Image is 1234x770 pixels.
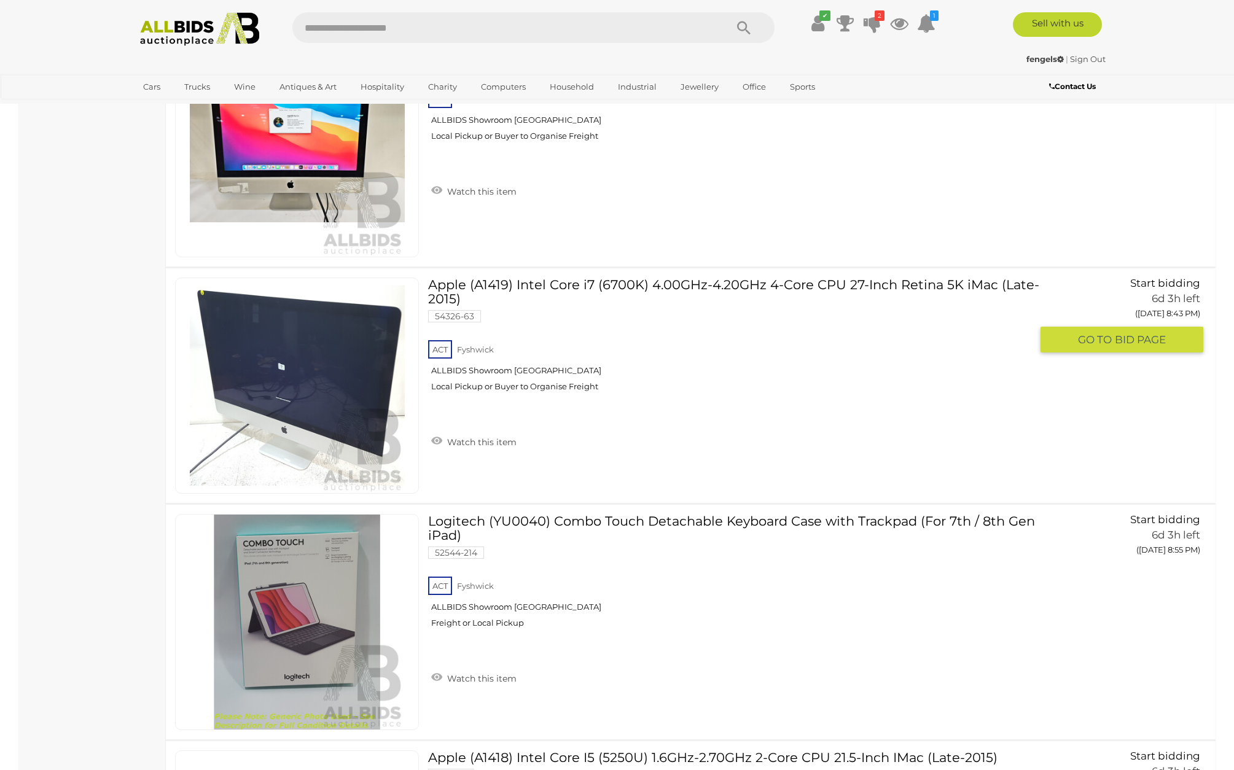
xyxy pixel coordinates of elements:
a: Logitech (YU0040) Combo Touch Detachable Keyboard Case with Trackpad (For 7th / 8th Gen iPad) 525... [437,514,1031,637]
i: 1 [930,10,939,21]
a: Trucks [176,77,218,97]
img: 51985-14a.jpg [190,42,405,257]
button: Search [713,12,775,43]
a: Office [735,77,774,97]
button: GO TOBID PAGE [1041,327,1203,353]
a: Industrial [610,77,665,97]
span: Watch this item [444,437,517,448]
i: ✔ [819,10,830,21]
img: 54326-63a.jpg [190,278,405,493]
a: 2 [863,12,881,34]
a: Sign Out [1070,54,1106,64]
a: Start bidding 6d 3h left ([DATE] 8:55 PM) [1050,514,1203,562]
a: Apple (A1418) Intel Core I5 (5250U) 1.6GHz-2.70GHz 2-Core CPU 21.5-Inch IMac (Late-2015) 51985-14... [437,41,1031,150]
a: Jewellery [673,77,727,97]
a: Watch this item [428,668,520,686]
a: ✔ [809,12,827,34]
a: Wine [226,77,264,97]
span: Watch this item [444,186,517,197]
img: 52544-214a.jpg [190,515,405,729]
b: Contact Us [1049,82,1096,91]
a: [GEOGRAPHIC_DATA] [135,97,238,117]
span: | [1066,54,1068,64]
a: Contact Us [1049,80,1099,93]
span: Start bidding [1130,750,1200,762]
span: GO TO [1078,333,1115,347]
a: Start bidding 6d 3h left ([DATE] 8:43 PM) GO TOBID PAGE [1050,278,1203,354]
strong: fengels [1026,54,1064,64]
a: Watch this item [428,432,520,450]
a: Antiques & Art [271,77,345,97]
a: Sports [782,77,823,97]
i: 2 [875,10,884,21]
span: Start bidding [1130,513,1200,526]
img: Allbids.com.au [133,12,267,46]
a: 1 [917,12,935,34]
a: Hospitality [353,77,412,97]
span: BID PAGE [1115,333,1166,347]
a: Apple (A1419) Intel Core i7 (6700K) 4.00GHz-4.20GHz 4-Core CPU 27-Inch Retina 5K iMac (Late-2015)... [437,278,1031,401]
a: Sell with us [1013,12,1102,37]
a: Cars [135,77,168,97]
a: Watch this item [428,181,520,200]
span: Watch this item [444,673,517,684]
a: fengels [1026,54,1066,64]
a: Household [542,77,602,97]
a: Charity [420,77,465,97]
span: Start bidding [1130,277,1200,289]
a: Computers [473,77,534,97]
